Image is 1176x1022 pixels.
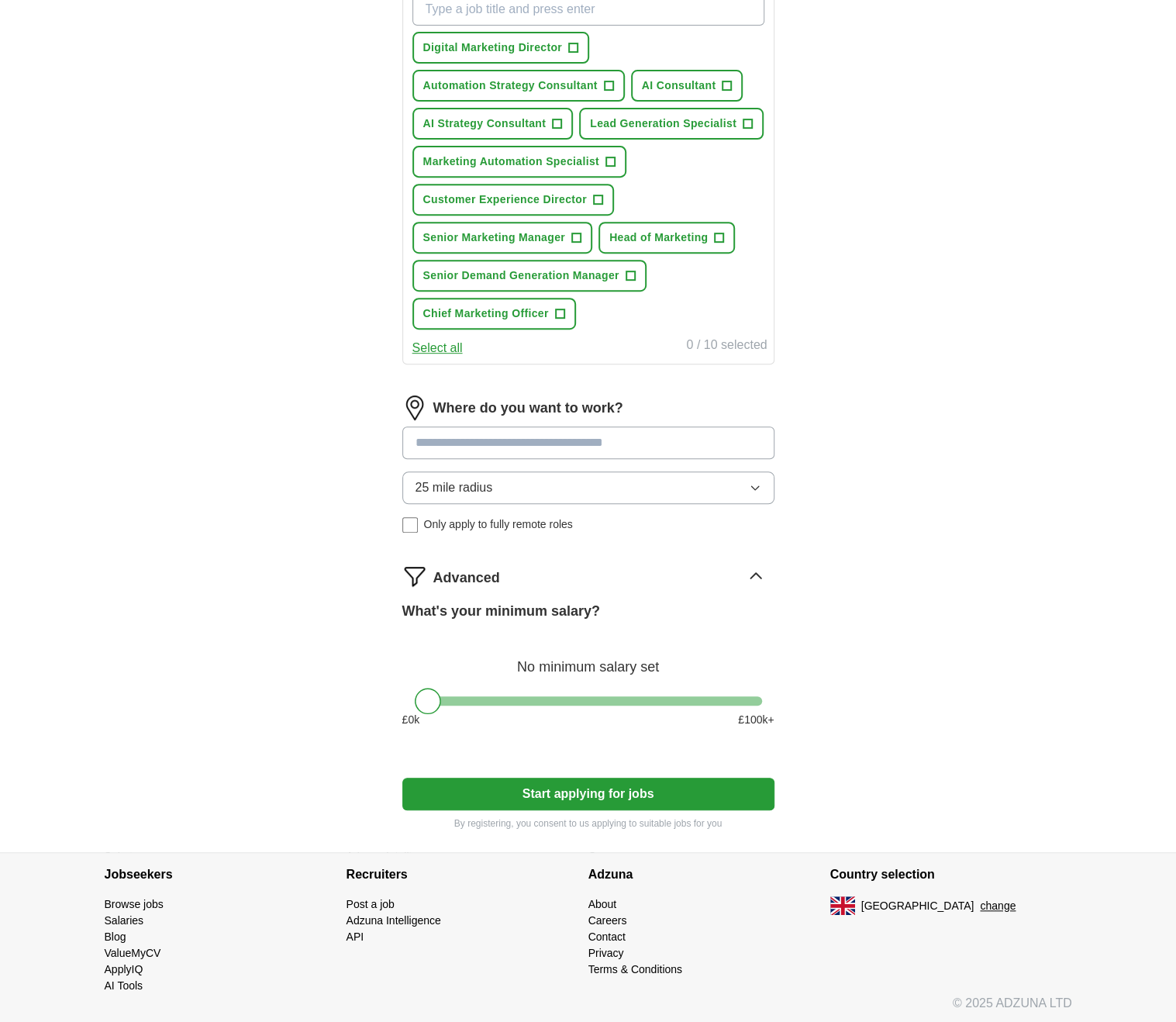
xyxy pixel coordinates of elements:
[402,601,600,622] label: What's your minimum salary?
[416,478,493,497] span: 25 mile radius
[423,116,547,132] span: AI Strategy Consultant
[588,914,627,927] a: Careers
[347,898,395,910] a: Post a job
[424,516,573,533] span: Only apply to fully remote roles
[433,398,623,419] label: Where do you want to work?
[412,184,614,216] button: Customer Experience Director
[402,640,774,678] div: No minimum salary set
[402,517,418,533] input: Only apply to fully remote roles
[830,853,1072,896] h4: Country selection
[423,40,562,56] span: Digital Marketing Director
[598,222,735,254] button: Head of Marketing
[412,260,647,292] button: Senior Demand Generation Manager
[588,898,617,910] a: About
[412,32,589,64] button: Digital Marketing Director
[105,898,164,910] a: Browse jobs
[423,306,549,322] span: Chief Marketing Officer
[402,712,420,728] span: £ 0 k
[402,471,774,504] button: 25 mile radius
[105,963,143,975] a: ApplyIQ
[412,298,576,330] button: Chief Marketing Officer
[588,947,624,959] a: Privacy
[861,898,974,914] span: [GEOGRAPHIC_DATA]
[402,564,427,589] img: filter
[423,78,598,94] span: Automation Strategy Consultant
[423,230,565,246] span: Senior Marketing Manager
[631,70,743,102] button: AI Consultant
[105,979,143,992] a: AI Tools
[402,817,774,830] p: By registering, you consent to us applying to suitable jobs for you
[105,947,161,959] a: ValueMyCV
[433,568,500,589] span: Advanced
[609,230,708,246] span: Head of Marketing
[738,712,774,728] span: £ 100 k+
[830,896,855,915] img: UK flag
[579,108,764,140] button: Lead Generation Specialist
[588,963,682,975] a: Terms & Conditions
[423,268,619,284] span: Senior Demand Generation Manager
[423,154,599,170] span: Marketing Automation Specialist
[590,116,736,132] span: Lead Generation Specialist
[402,395,427,420] img: location.png
[980,898,1016,914] button: change
[588,931,626,943] a: Contact
[642,78,716,94] span: AI Consultant
[105,914,144,927] a: Salaries
[412,222,592,254] button: Senior Marketing Manager
[412,70,625,102] button: Automation Strategy Consultant
[686,336,767,357] div: 0 / 10 selected
[105,931,126,943] a: Blog
[412,146,626,178] button: Marketing Automation Specialist
[347,914,441,927] a: Adzuna Intelligence
[423,192,587,208] span: Customer Experience Director
[412,339,463,357] button: Select all
[347,931,364,943] a: API
[402,778,774,810] button: Start applying for jobs
[412,108,574,140] button: AI Strategy Consultant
